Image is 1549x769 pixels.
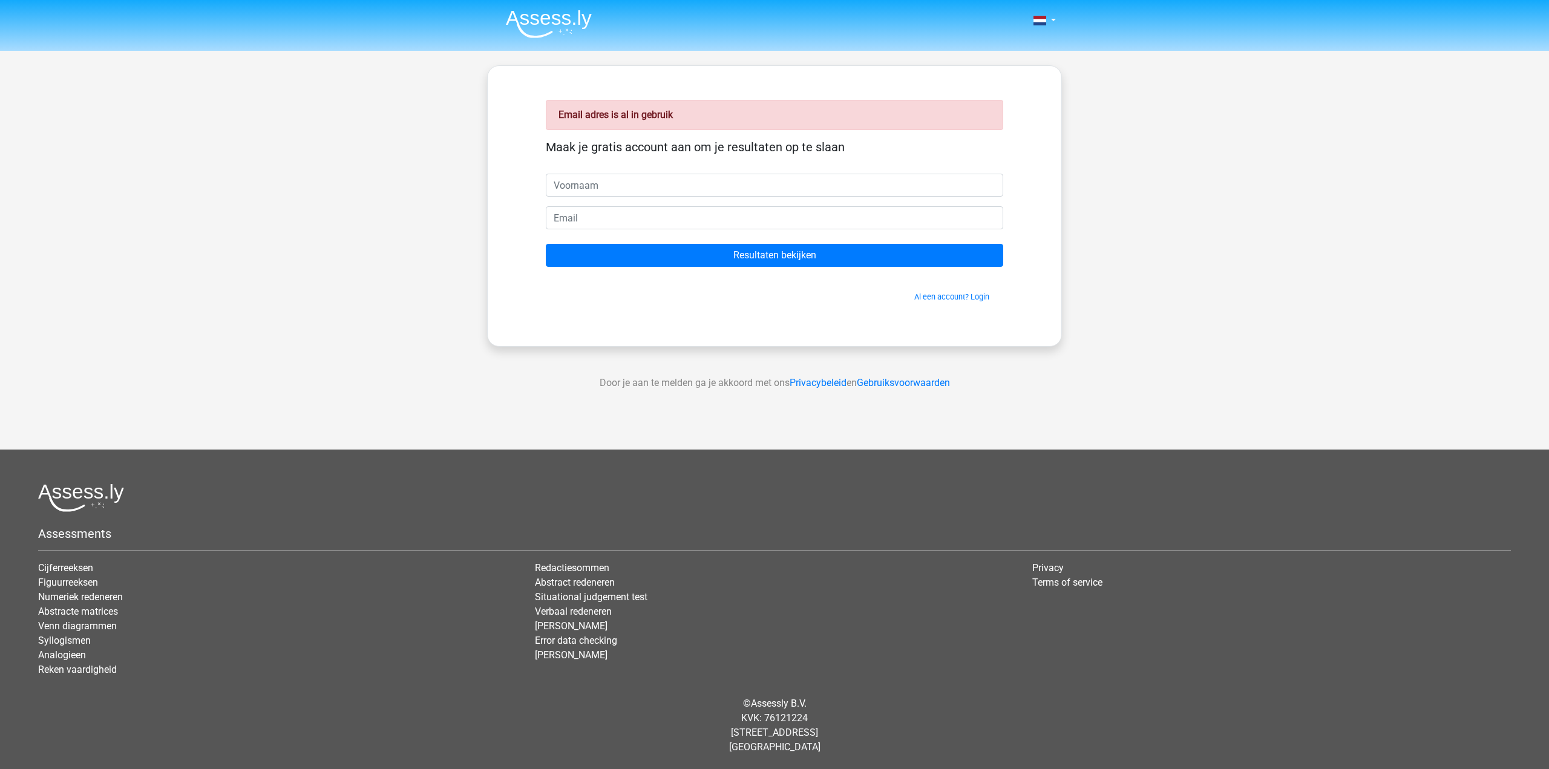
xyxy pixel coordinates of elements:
a: Terms of service [1032,577,1102,588]
a: Assessly B.V. [751,698,807,709]
a: Privacybeleid [790,377,847,388]
a: Cijferreeksen [38,562,93,574]
a: Venn diagrammen [38,620,117,632]
div: © KVK: 76121224 [STREET_ADDRESS] [GEOGRAPHIC_DATA] [29,687,1520,764]
a: Abstract redeneren [535,577,615,588]
a: Gebruiksvoorwaarden [857,377,950,388]
a: [PERSON_NAME] [535,620,607,632]
input: Resultaten bekijken [546,244,1003,267]
img: Assessly logo [38,483,124,512]
strong: Email adres is al in gebruik [558,109,673,120]
input: Email [546,206,1003,229]
a: Syllogismen [38,635,91,646]
a: Figuurreeksen [38,577,98,588]
a: Redactiesommen [535,562,609,574]
h5: Maak je gratis account aan om je resultaten op te slaan [546,140,1003,154]
a: Error data checking [535,635,617,646]
a: Privacy [1032,562,1064,574]
a: Abstracte matrices [38,606,118,617]
a: Al een account? Login [914,292,989,301]
a: Situational judgement test [535,591,647,603]
a: Verbaal redeneren [535,606,612,617]
a: Reken vaardigheid [38,664,117,675]
a: [PERSON_NAME] [535,649,607,661]
a: Numeriek redeneren [38,591,123,603]
img: Assessly [506,10,592,38]
input: Voornaam [546,174,1003,197]
a: Analogieen [38,649,86,661]
h5: Assessments [38,526,1511,541]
